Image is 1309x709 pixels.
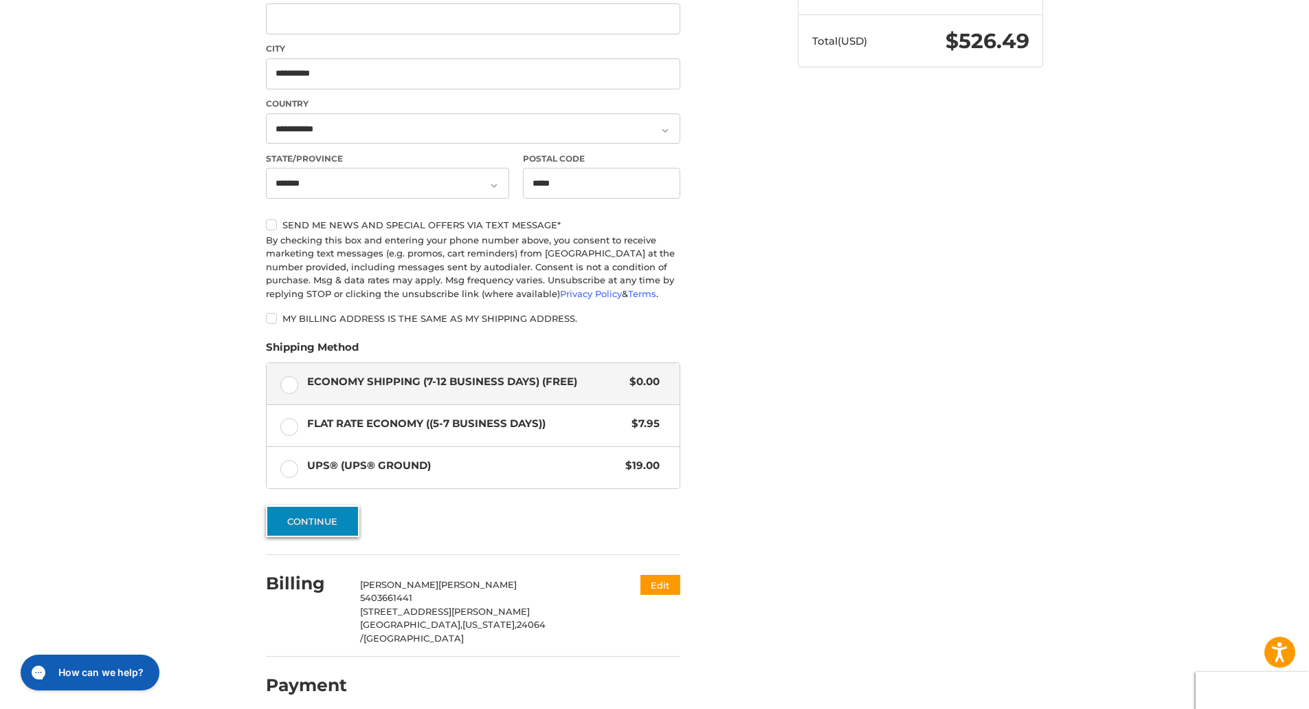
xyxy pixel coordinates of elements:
div: By checking this box and entering your phone number above, you consent to receive marketing text ... [266,234,680,301]
h2: Billing [266,573,346,594]
span: $526.49 [946,28,1029,54]
button: Edit [640,575,680,595]
iframe: Gorgias live chat messenger [14,650,164,695]
span: $0.00 [623,374,660,390]
label: Country [266,98,680,110]
span: [GEOGRAPHIC_DATA], [360,619,462,630]
span: [GEOGRAPHIC_DATA] [363,633,464,644]
label: Send me news and special offers via text message* [266,219,680,230]
a: Terms [628,288,656,299]
button: Continue [266,505,359,537]
label: My billing address is the same as my shipping address. [266,313,680,324]
span: [US_STATE], [462,619,517,630]
span: UPS® (UPS® Ground) [307,458,619,474]
span: [PERSON_NAME] [438,579,517,590]
label: State/Province [266,153,509,165]
a: Privacy Policy [560,288,622,299]
legend: Shipping Method [266,340,359,362]
span: Total (USD) [812,34,867,47]
span: $7.95 [625,416,660,432]
span: Economy Shipping (7-12 Business Days) (Free) [307,374,623,390]
label: City [266,43,680,55]
span: [PERSON_NAME] [360,579,438,590]
span: Flat Rate Economy ((5-7 Business Days)) [307,416,625,432]
label: Postal Code [523,153,681,165]
span: $19.00 [618,458,660,474]
iframe: Google Customer Reviews [1196,672,1309,709]
h2: Payment [266,675,347,696]
span: 5403661441 [360,592,412,603]
span: [STREET_ADDRESS][PERSON_NAME] [360,606,530,617]
span: 24064 / [360,619,546,644]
